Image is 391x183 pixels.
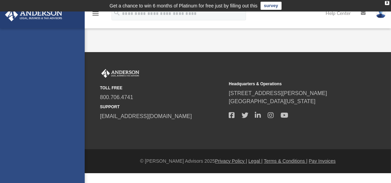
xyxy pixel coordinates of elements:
img: Anderson Advisors Platinum Portal [3,8,64,21]
div: © [PERSON_NAME] Advisors 2025 [85,158,391,165]
a: Privacy Policy | [215,158,247,164]
div: close [385,1,389,5]
a: Terms & Conditions | [264,158,308,164]
a: survey [261,2,282,10]
a: Legal | [248,158,263,164]
a: 800.706.4741 [100,94,133,100]
a: [EMAIL_ADDRESS][DOMAIN_NAME] [100,113,192,119]
a: [STREET_ADDRESS][PERSON_NAME] [229,90,327,96]
small: Headquarters & Operations [229,81,353,87]
img: Anderson Advisors Platinum Portal [100,69,141,78]
a: [GEOGRAPHIC_DATA][US_STATE] [229,98,315,104]
div: Get a chance to win 6 months of Platinum for free just by filling out this [109,2,258,10]
img: User Pic [376,8,386,18]
a: Pay Invoices [309,158,335,164]
small: SUPPORT [100,104,224,110]
i: search [113,9,121,17]
i: menu [91,9,100,18]
a: menu [91,13,100,18]
small: TOLL FREE [100,85,224,91]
